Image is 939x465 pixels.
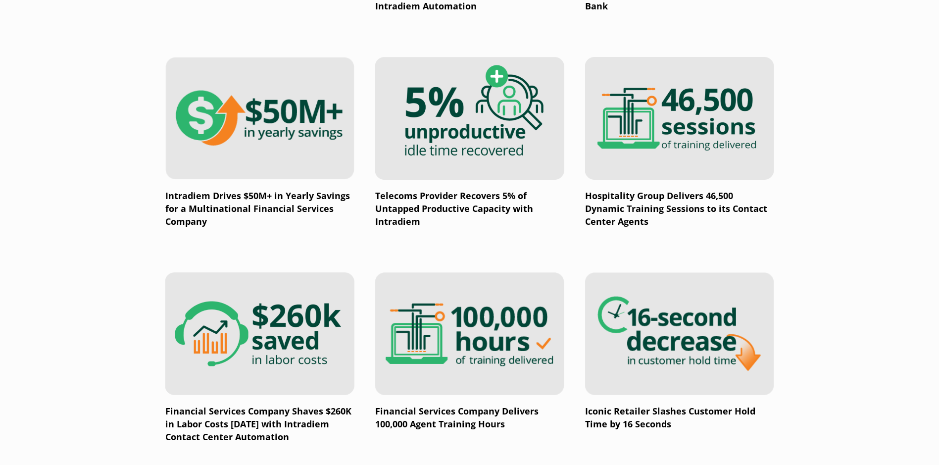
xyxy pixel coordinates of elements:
[585,272,774,431] a: Iconic Retailer Slashes Customer Hold Time by 16 Seconds
[165,190,354,228] p: Intradiem Drives $50M+ in Yearly Savings for a Multinational Financial Services Company
[165,272,354,444] a: Financial Services Company Shaves $260K in Labor Costs [DATE] with Intradiem Contact Center Autom...
[165,405,354,444] p: Financial Services Company Shaves $260K in Labor Costs [DATE] with Intradiem Contact Center Autom...
[375,57,564,228] a: Telecoms Provider Recovers 5% of Untapped Productive Capacity with Intradiem
[585,190,774,228] p: Hospitality Group Delivers 46,500 Dynamic Training Sessions to its Contact Center Agents
[375,405,564,431] p: Financial Services Company Delivers 100,000 Agent Training Hours
[585,57,774,228] a: Hospitality Group Delivers 46,500 Dynamic Training Sessions to its Contact Center Agents
[375,190,564,228] p: Telecoms Provider Recovers 5% of Untapped Productive Capacity with Intradiem
[375,272,564,431] a: Financial Services Company Delivers 100,000 Agent Training Hours
[165,57,354,228] a: Intradiem Drives $50M+ in Yearly Savings for a Multinational Financial Services Company
[585,405,774,431] p: Iconic Retailer Slashes Customer Hold Time by 16 Seconds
